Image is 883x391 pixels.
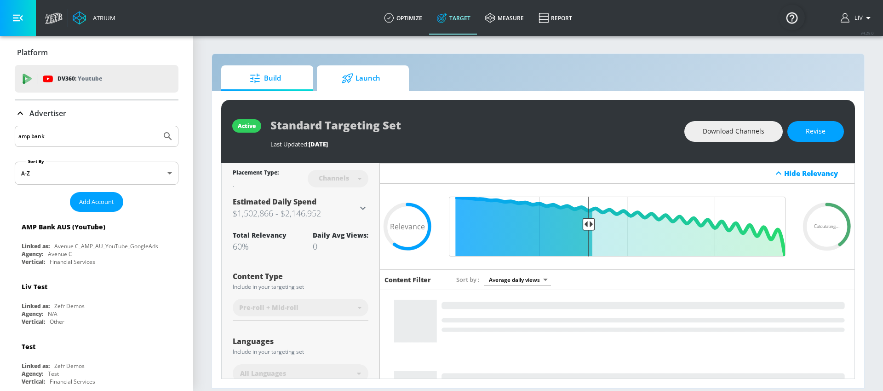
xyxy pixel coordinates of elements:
div: Daily Avg Views: [313,231,368,239]
div: Test [22,342,35,351]
div: 60% [233,241,287,252]
div: Zefr Demos [54,362,85,370]
button: Revise [787,121,844,142]
div: Vertical: [22,378,45,385]
button: Liv [841,12,874,23]
div: Liv TestLinked as:Zefr DemosAgency:N/AVertical:Other [15,275,178,328]
span: All Languages [240,369,286,378]
p: DV360: [57,74,102,84]
div: Financial Services [50,258,95,266]
div: Avenue C [48,250,72,258]
h6: Content Filter [384,275,431,284]
div: 0 [313,241,368,252]
span: login as: liv.ho@zefr.com [851,15,863,21]
span: [DATE] [309,140,328,148]
div: Placement Type: [233,169,279,178]
div: Languages [233,338,368,345]
a: Atrium [73,11,115,25]
button: Add Account [70,192,123,212]
div: AMP Bank AUS (YouTube)Linked as:Avenue C_AMP_AU_YouTube_GoogleAdsAgency:Avenue CVertical:Financia... [15,216,178,268]
input: Final Threshold [444,197,790,257]
div: Liv Test [22,282,47,291]
div: Vertical: [22,318,45,326]
span: Estimated Daily Spend [233,197,316,207]
div: Test [48,370,59,378]
h3: $1,502,866 - $2,146,952 [233,207,357,220]
span: Launch [326,67,396,89]
a: optimize [377,1,430,35]
input: Search by name [18,130,158,142]
div: Atrium [89,14,115,22]
div: Agency: [22,250,43,258]
span: v 4.28.0 [861,30,874,35]
span: Sort by [456,275,480,284]
div: Include in your targeting set [233,349,368,355]
div: Include in your targeting set [233,284,368,290]
div: A-Z [15,162,178,185]
div: Linked as: [22,362,50,370]
div: Other [50,318,64,326]
div: Advertiser [15,100,178,126]
div: Channels [314,174,354,182]
span: Relevance [390,223,425,230]
div: Linked as: [22,242,50,250]
a: measure [478,1,531,35]
div: Linked as: [22,302,50,310]
div: Last Updated: [270,140,675,148]
div: Agency: [22,370,43,378]
button: Submit Search [158,126,178,146]
p: Platform [17,47,48,58]
div: Financial Services [50,378,95,385]
p: Advertiser [29,108,66,118]
div: Content Type [233,273,368,280]
a: Report [531,1,579,35]
div: TestLinked as:Zefr DemosAgency:TestVertical:Financial Services [15,335,178,388]
span: Pre-roll + Mid-roll [239,303,298,312]
span: Download Channels [703,126,764,137]
div: Vertical: [22,258,45,266]
button: Open Resource Center [779,5,805,30]
div: Agency: [22,310,43,318]
div: Total Relevancy [233,231,287,239]
span: Calculating... [814,224,840,229]
label: Sort By [26,158,46,164]
div: DV360: Youtube [15,65,178,93]
div: All Languages [233,364,368,383]
div: Hide Relevancy [784,169,849,178]
span: Add Account [79,197,114,207]
div: AMP Bank AUS (YouTube) [22,222,105,231]
div: Platform [15,40,178,65]
span: Build [230,67,300,89]
div: Estimated Daily Spend$1,502,866 - $2,146,952 [233,197,368,220]
div: Avenue C_AMP_AU_YouTube_GoogleAds [54,242,158,250]
div: active [238,122,256,130]
div: Zefr Demos [54,302,85,310]
button: Download Channels [684,121,783,142]
p: Youtube [78,74,102,83]
a: Target [430,1,478,35]
span: Revise [806,126,826,137]
div: Hide Relevancy [380,163,854,184]
div: Average daily views [484,274,551,286]
div: N/A [48,310,57,318]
